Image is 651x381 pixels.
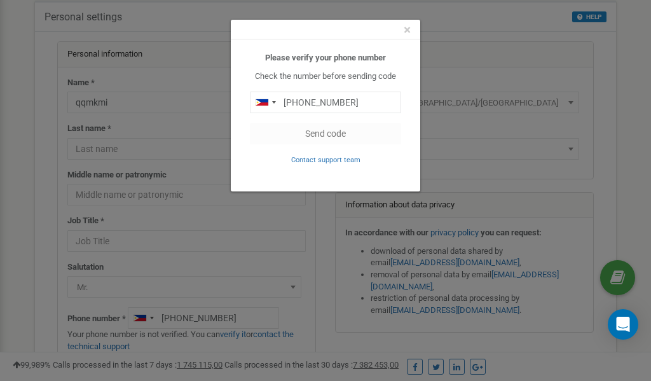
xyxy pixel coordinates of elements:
[250,92,401,113] input: 0905 123 4567
[291,156,360,164] small: Contact support team
[250,123,401,144] button: Send code
[291,155,360,164] a: Contact support team
[250,71,401,83] p: Check the number before sending code
[608,309,638,340] div: Open Intercom Messenger
[404,22,411,38] span: ×
[265,53,386,62] b: Please verify your phone number
[250,92,280,113] div: Telephone country code
[404,24,411,37] button: Close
